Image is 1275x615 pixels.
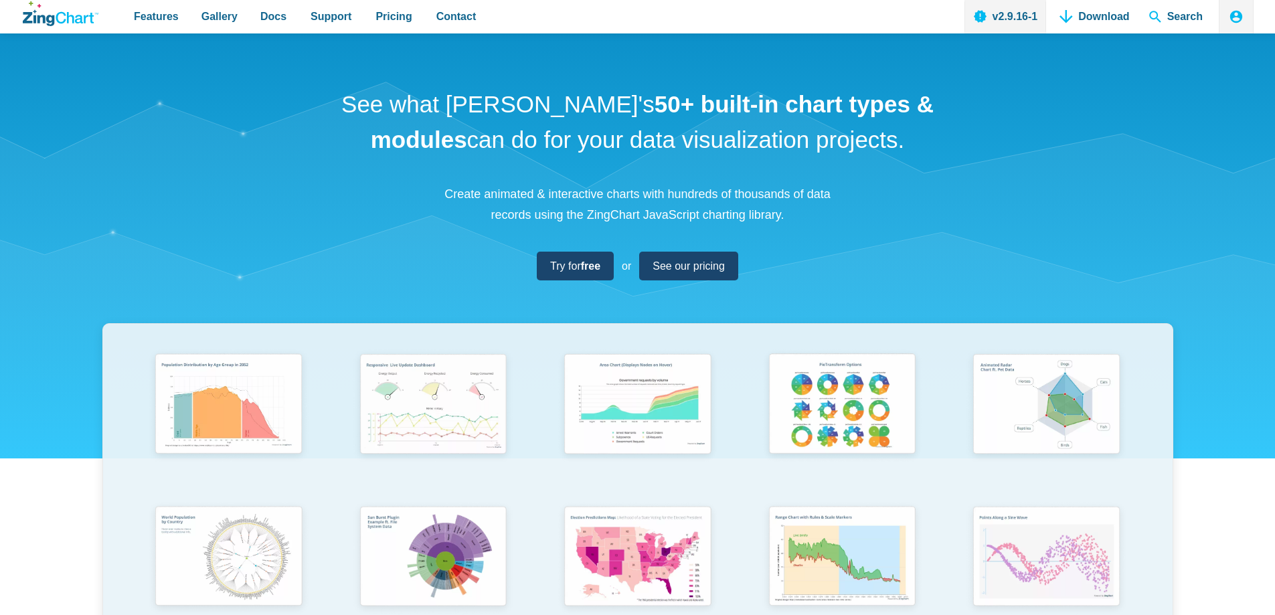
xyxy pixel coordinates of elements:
[622,257,631,275] span: or
[581,260,600,272] strong: free
[311,7,351,25] span: Support
[337,87,939,157] h1: See what [PERSON_NAME]'s can do for your data visualization projects.
[740,347,944,499] a: Pie Transform Options
[653,257,725,275] span: See our pricing
[23,1,98,26] a: ZingChart Logo. Click to return to the homepage
[556,347,719,464] img: Area Chart (Displays Nodes on Hover)
[760,347,924,464] img: Pie Transform Options
[147,347,310,464] img: Population Distribution by Age Group in 2052
[375,7,412,25] span: Pricing
[964,347,1128,464] img: Animated Radar Chart ft. Pet Data
[436,7,477,25] span: Contact
[331,347,535,499] a: Responsive Live Update Dashboard
[437,184,839,225] p: Create animated & interactive charts with hundreds of thousands of data records using the ZingCha...
[944,347,1149,499] a: Animated Radar Chart ft. Pet Data
[639,252,738,280] a: See our pricing
[201,7,238,25] span: Gallery
[550,257,600,275] span: Try for
[134,7,179,25] span: Features
[351,347,515,464] img: Responsive Live Update Dashboard
[371,91,934,153] strong: 50+ built-in chart types & modules
[535,347,740,499] a: Area Chart (Displays Nodes on Hover)
[126,347,331,499] a: Population Distribution by Age Group in 2052
[260,7,286,25] span: Docs
[537,252,614,280] a: Try forfree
